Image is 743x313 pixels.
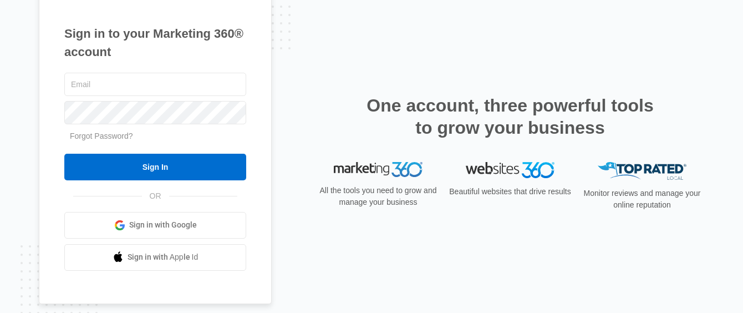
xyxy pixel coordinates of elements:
img: Top Rated Local [598,162,686,180]
span: OR [142,190,169,202]
h1: Sign in to your Marketing 360® account [64,24,246,61]
h2: One account, three powerful tools to grow your business [363,94,657,139]
input: Sign In [64,154,246,180]
a: Sign in with Apple Id [64,244,246,271]
p: All the tools you need to grow and manage your business [316,185,440,208]
span: Sign in with Google [129,219,197,231]
a: Forgot Password? [70,132,133,140]
p: Beautiful websites that drive results [448,186,572,198]
span: Sign in with Apple Id [128,251,199,263]
a: Sign in with Google [64,212,246,239]
p: Monitor reviews and manage your online reputation [580,188,704,211]
input: Email [64,73,246,96]
img: Marketing 360 [334,162,423,178]
img: Websites 360 [466,162,554,178]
